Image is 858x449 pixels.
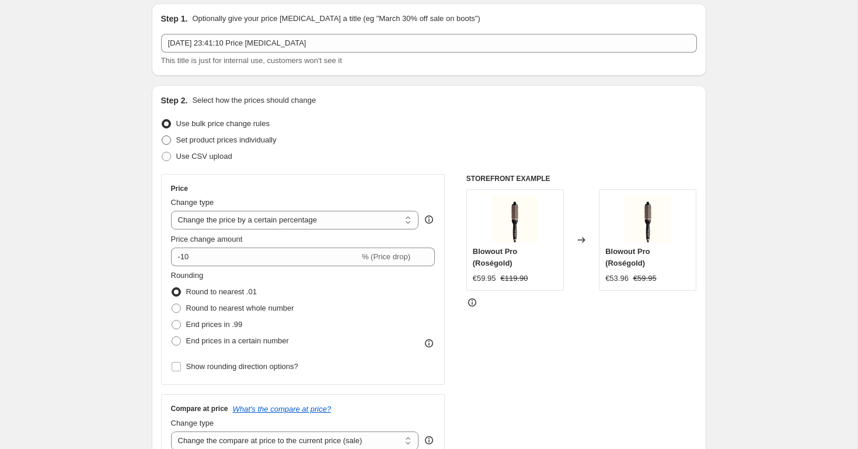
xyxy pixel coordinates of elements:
[171,404,228,413] h3: Compare at price
[362,252,410,261] span: % (Price drop)
[161,13,188,25] h2: Step 1.
[171,248,360,266] input: -15
[625,196,671,242] img: lipliner-2_80x.png
[171,235,243,243] span: Price change amount
[605,273,629,284] div: €53.96
[176,152,232,161] span: Use CSV upload
[186,287,257,296] span: Round to nearest .01
[161,95,188,106] h2: Step 2.
[171,271,204,280] span: Rounding
[192,13,480,25] p: Optionally give your price [MEDICAL_DATA] a title (eg "March 30% off sale on boots")
[473,247,518,267] span: Blowout Pro (Roségold)
[161,56,342,65] span: This title is just for internal use, customers won't see it
[186,304,294,312] span: Round to nearest whole number
[171,419,214,427] span: Change type
[491,196,538,242] img: lipliner-2_80x.png
[176,119,270,128] span: Use bulk price change rules
[161,34,697,53] input: 30% off holiday sale
[233,405,332,413] button: What's the compare at price?
[633,273,657,284] strike: €59.95
[186,336,289,345] span: End prices in a certain number
[186,362,298,371] span: Show rounding direction options?
[186,320,243,329] span: End prices in .99
[473,273,496,284] div: €59.95
[423,214,435,225] div: help
[171,198,214,207] span: Change type
[192,95,316,106] p: Select how the prices should change
[501,273,528,284] strike: €119.90
[605,247,650,267] span: Blowout Pro (Roségold)
[466,174,697,183] h6: STOREFRONT EXAMPLE
[171,184,188,193] h3: Price
[176,135,277,144] span: Set product prices individually
[423,434,435,446] div: help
